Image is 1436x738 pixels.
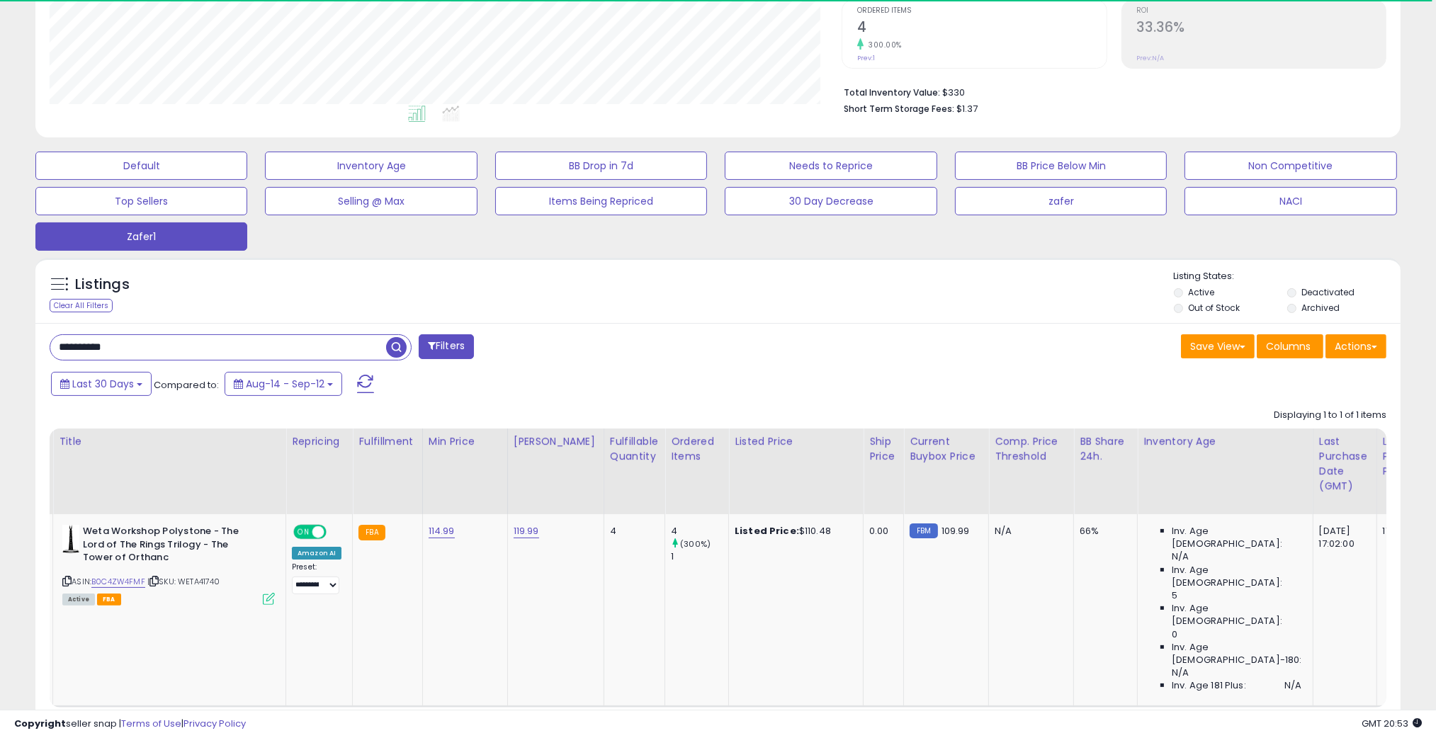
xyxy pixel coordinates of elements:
[147,576,220,587] span: | SKU: WETA41740
[51,372,152,396] button: Last 30 Days
[735,525,852,538] div: $110.48
[1189,302,1240,314] label: Out of Stock
[1137,54,1165,62] small: Prev: N/A
[671,525,728,538] div: 4
[735,434,857,449] div: Listed Price
[1301,302,1340,314] label: Archived
[429,524,455,538] a: 114.99
[671,550,728,563] div: 1
[83,525,255,568] b: Weta Workshop Polystone - The Lord of The Rings Trilogy - The Tower of Orthanc
[857,7,1106,15] span: Ordered Items
[265,187,477,215] button: Selling @ Max
[14,717,66,730] strong: Copyright
[1185,187,1396,215] button: NACI
[1257,334,1323,358] button: Columns
[429,434,502,449] div: Min Price
[1172,525,1301,550] span: Inv. Age [DEMOGRAPHIC_DATA]:
[495,187,707,215] button: Items Being Repriced
[50,299,113,312] div: Clear All Filters
[1137,7,1386,15] span: ROI
[610,525,654,538] div: 4
[942,524,970,538] span: 109.99
[292,562,341,594] div: Preset:
[358,525,385,540] small: FBA
[265,152,477,180] button: Inventory Age
[1284,679,1301,692] span: N/A
[1080,434,1131,464] div: BB Share 24h.
[35,152,247,180] button: Default
[910,523,937,538] small: FBM
[1172,628,1177,641] span: 0
[225,372,342,396] button: Aug-14 - Sep-12
[35,187,247,215] button: Top Sellers
[1319,525,1366,550] div: [DATE] 17:02:00
[295,526,312,538] span: ON
[955,152,1167,180] button: BB Price Below Min
[183,717,246,730] a: Privacy Policy
[1172,550,1189,563] span: N/A
[1319,434,1371,494] div: Last Purchase Date (GMT)
[72,377,134,391] span: Last 30 Days
[1383,525,1430,538] div: 110.50
[1172,602,1301,628] span: Inv. Age [DEMOGRAPHIC_DATA]:
[35,222,247,251] button: Zafer1
[671,434,723,464] div: Ordered Items
[514,434,598,449] div: [PERSON_NAME]
[1325,334,1386,358] button: Actions
[514,524,539,538] a: 119.99
[292,434,346,449] div: Repricing
[62,525,79,553] img: 31+VpCz2IjL._SL40_.jpg
[857,54,875,62] small: Prev: 1
[1172,589,1177,602] span: 5
[246,377,324,391] span: Aug-14 - Sep-12
[844,103,954,115] b: Short Term Storage Fees:
[995,434,1068,464] div: Comp. Price Threshold
[956,102,978,115] span: $1.37
[1172,666,1189,679] span: N/A
[1185,152,1396,180] button: Non Competitive
[62,594,95,606] span: All listings currently available for purchase on Amazon
[1266,339,1311,353] span: Columns
[844,83,1376,100] li: $330
[725,187,937,215] button: 30 Day Decrease
[121,717,181,730] a: Terms of Use
[1137,19,1386,38] h2: 33.36%
[154,378,219,392] span: Compared to:
[725,152,937,180] button: Needs to Reprice
[292,547,341,560] div: Amazon AI
[995,525,1063,538] div: N/A
[1172,641,1301,666] span: Inv. Age [DEMOGRAPHIC_DATA]-180:
[75,275,130,295] h5: Listings
[14,717,246,731] div: seller snap | |
[358,434,416,449] div: Fulfillment
[1189,286,1215,298] label: Active
[1383,434,1435,479] div: Last Purchase Price
[1172,679,1246,692] span: Inv. Age 181 Plus:
[910,434,983,464] div: Current Buybox Price
[869,525,893,538] div: 0.00
[1080,525,1126,538] div: 66%
[91,576,145,588] a: B0C4ZW4FMF
[1181,334,1255,358] button: Save View
[735,524,799,538] b: Listed Price:
[857,19,1106,38] h2: 4
[324,526,347,538] span: OFF
[1174,270,1401,283] p: Listing States:
[1172,564,1301,589] span: Inv. Age [DEMOGRAPHIC_DATA]:
[610,434,659,464] div: Fulfillable Quantity
[864,40,902,50] small: 300.00%
[955,187,1167,215] button: zafer
[844,86,940,98] b: Total Inventory Value:
[495,152,707,180] button: BB Drop in 7d
[1301,286,1355,298] label: Deactivated
[869,434,898,464] div: Ship Price
[419,334,474,359] button: Filters
[1362,717,1422,730] span: 2025-10-14 20:53 GMT
[97,594,121,606] span: FBA
[680,538,711,550] small: (300%)
[1274,409,1386,422] div: Displaying 1 to 1 of 1 items
[1143,434,1306,449] div: Inventory Age
[59,434,280,449] div: Title
[62,525,275,603] div: ASIN:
